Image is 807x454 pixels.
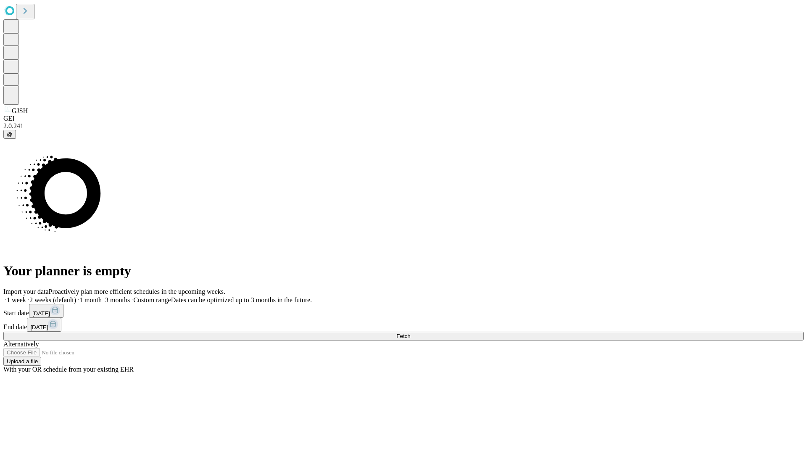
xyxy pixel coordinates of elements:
button: [DATE] [29,304,63,318]
div: 2.0.241 [3,122,804,130]
span: With your OR schedule from your existing EHR [3,366,134,373]
h1: Your planner is empty [3,263,804,279]
button: @ [3,130,16,139]
span: 1 month [79,296,102,304]
span: Fetch [396,333,410,339]
button: Upload a file [3,357,41,366]
span: GJSH [12,107,28,114]
div: Start date [3,304,804,318]
span: 3 months [105,296,130,304]
span: [DATE] [32,310,50,317]
span: Custom range [133,296,171,304]
span: @ [7,131,13,137]
div: GEI [3,115,804,122]
div: End date [3,318,804,332]
span: Proactively plan more efficient schedules in the upcoming weeks. [49,288,225,295]
button: Fetch [3,332,804,340]
span: Dates can be optimized up to 3 months in the future. [171,296,312,304]
span: 1 week [7,296,26,304]
span: [DATE] [30,324,48,330]
span: 2 weeks (default) [29,296,76,304]
button: [DATE] [27,318,61,332]
span: Import your data [3,288,49,295]
span: Alternatively [3,340,39,348]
